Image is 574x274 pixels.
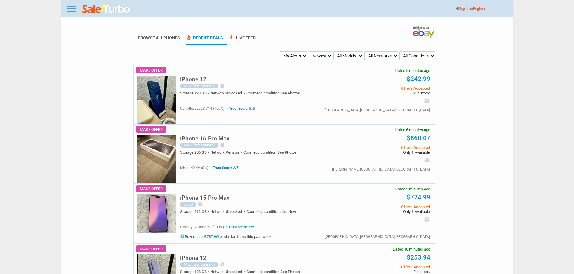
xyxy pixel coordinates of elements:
span: Offers Accepted [339,265,430,269]
span: 2 in stock [339,91,430,95]
a: $242.99 [407,75,430,82]
div: Cosmetic condition: [246,91,300,95]
span: Trust Score: 5/5 [225,225,254,229]
span: bolt [228,34,234,40]
a: $787.96 [205,234,218,239]
a: $860.07 [407,134,430,142]
i: help [220,262,225,267]
span: Offers Accepted [339,146,430,149]
i: email [424,157,430,163]
span: See Photos [277,150,297,155]
div: Network: [210,91,246,95]
a: Sign In [460,7,469,11]
span: Offers Accepted [339,205,430,209]
span: See Photos [280,91,300,95]
h5: iPhone 16 Pro Max [180,136,230,141]
span: cells4less2023 714 (100%) [180,106,224,111]
a: iPhone 16 Pro Max [180,137,230,141]
a: iPhone 12 [180,78,206,82]
h5: iPhone 12 [180,76,206,82]
span: Trust Score: 5/5 [225,106,255,111]
div: Network: [210,150,243,154]
div: Storage: [180,150,210,154]
span: Unlocked [226,209,242,214]
div: [GEOGRAPHIC_DATA],[GEOGRAPHIC_DATA],[GEOGRAPHIC_DATA] [325,235,430,239]
span: Listed 9 minutes ago [395,187,430,191]
span: 512 GB [194,209,207,214]
span: Make Offer [136,245,166,252]
a: iPhone 15 Pro Max [180,196,230,201]
span: Hi! [456,7,460,11]
span: or [470,7,485,11]
span: Listed 5 minutes ago [395,69,430,72]
span: Listed 6 minutes ago [395,128,430,132]
div: [GEOGRAPHIC_DATA],[GEOGRAPHIC_DATA],[GEOGRAPHIC_DATA] [325,108,430,112]
i: email [424,217,430,223]
span: local_fire_department [186,34,192,40]
a: Browse AllPhones [138,35,180,40]
span: Make Offer [136,126,166,133]
span: 2 in stock [339,270,430,274]
img: s-l225.jpg [137,76,176,124]
div: Cosmetic condition: [246,210,296,214]
img: saleturbo.com - Online Deals and Discount Coupons [82,4,131,15]
span: Trust Score: 2/5 [209,166,239,170]
a: $253.94 [407,254,430,261]
span: Verizon [226,150,239,155]
span: See Photos [280,269,300,274]
span: Listed 10 minutes ago [393,247,430,251]
div: Network: [210,210,246,214]
span: Unlocked [226,91,242,95]
div: New (box opened) [180,262,218,267]
img: s-l225.jpg [137,135,176,183]
span: Only 1 Available [339,150,430,154]
div: Cosmetic condition: [243,150,297,154]
h5: iPhone 12 [180,255,206,261]
div: New (box opened) [180,84,218,88]
div: Storage: [180,270,210,274]
div: New (box opened) [180,143,218,148]
i: email [424,98,430,104]
img: s-l225.jpg [137,194,176,233]
i: help [220,83,225,88]
span: Only 1 Available [339,210,430,214]
span: mhunt42 49 (0%) [180,166,208,170]
a: boltLive Feed [228,35,256,45]
span: Phones [163,35,180,40]
span: Make Offer [136,67,166,73]
div: Storage: [180,91,210,95]
span: Like New [280,209,296,214]
i: help [198,202,202,207]
h5: iPhone 15 Pro Max [180,195,230,201]
span: 128 GB [194,269,207,274]
div: Cosmetic condition: [246,270,300,274]
div: Used [180,202,196,207]
div: Network: [210,270,246,274]
span: Unlocked [226,269,242,274]
i: info [180,234,185,239]
span: sixfortyfiveshop 68 (100%) [180,225,224,229]
div: [PERSON_NAME],[GEOGRAPHIC_DATA],[GEOGRAPHIC_DATA] [332,168,430,171]
div: Storage: [180,210,210,214]
a: Register [473,7,485,11]
span: 256 GB [194,150,207,155]
i: help [220,143,225,147]
a: $724.99 [407,194,430,201]
a: iPhone 12 [180,256,206,261]
span: Offers Accepted [339,86,430,90]
span: 128 GB [194,91,207,95]
a: local_fire_departmentRecent Deals [186,35,223,45]
h5: Buyers paid for similar items this past week. [180,234,273,239]
span: Make Offer [136,185,166,192]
